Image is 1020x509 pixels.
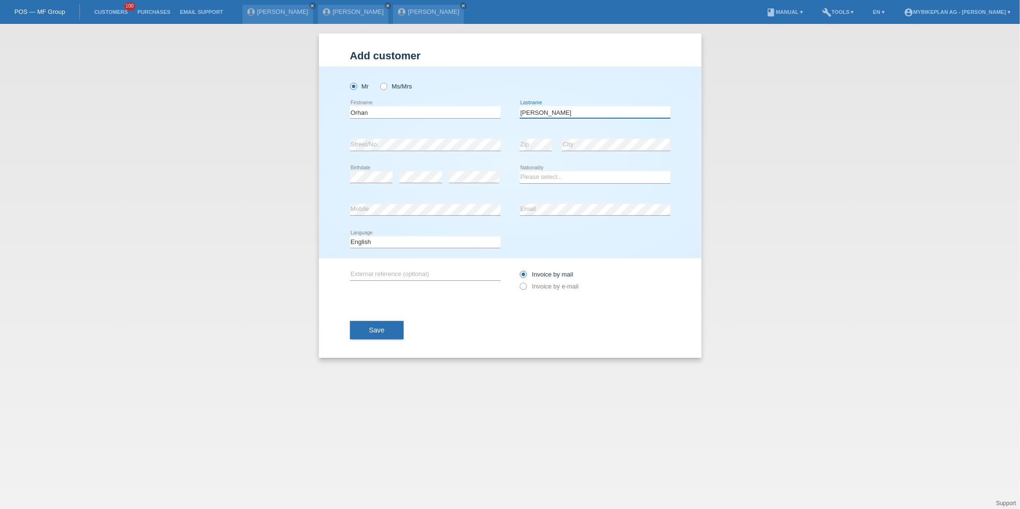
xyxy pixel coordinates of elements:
[520,271,573,278] label: Invoice by mail
[996,500,1016,507] a: Support
[384,2,391,9] a: close
[333,8,384,15] a: [PERSON_NAME]
[904,8,913,17] i: account_circle
[132,9,175,15] a: Purchases
[520,271,526,283] input: Invoice by mail
[461,3,466,8] i: close
[350,83,369,90] label: Mr
[175,9,228,15] a: Email Support
[14,8,65,15] a: POS — MF Group
[124,2,136,11] span: 100
[350,83,356,89] input: Mr
[408,8,459,15] a: [PERSON_NAME]
[817,9,859,15] a: buildTools ▾
[460,2,467,9] a: close
[89,9,132,15] a: Customers
[520,283,526,295] input: Invoice by e-mail
[380,83,412,90] label: Ms/Mrs
[257,8,308,15] a: [PERSON_NAME]
[766,8,776,17] i: book
[520,283,579,290] label: Invoice by e-mail
[309,2,316,9] a: close
[899,9,1015,15] a: account_circleMybikeplan AG - [PERSON_NAME] ▾
[761,9,808,15] a: bookManual ▾
[310,3,315,8] i: close
[822,8,832,17] i: build
[868,9,889,15] a: EN ▾
[385,3,390,8] i: close
[380,83,386,89] input: Ms/Mrs
[369,326,385,334] span: Save
[350,50,670,62] h1: Add customer
[350,321,404,339] button: Save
